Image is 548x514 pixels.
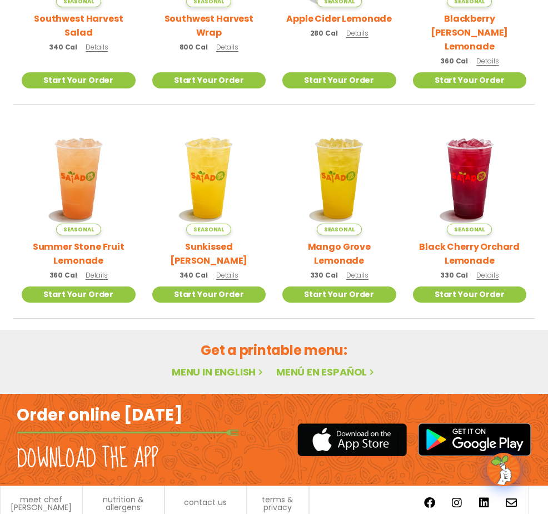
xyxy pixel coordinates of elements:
[282,72,396,88] a: Start Your Order
[49,270,77,280] span: 360 Cal
[13,340,535,360] h2: Get a printable menu:
[6,496,76,511] a: meet chef [PERSON_NAME]
[276,365,376,379] a: Menú en español
[488,454,519,485] img: wpChatIcon
[22,121,136,235] img: Product photo for Summer Stone Fruit Lemonade
[413,121,527,235] img: Product photo for Black Cherry Orchard Lemonade
[22,240,136,268] h2: Summer Stone Fruit Lemonade
[216,42,238,52] span: Details
[22,286,136,303] a: Start Your Order
[86,42,108,52] span: Details
[317,224,362,235] span: Seasonal
[216,270,238,280] span: Details
[413,72,527,88] a: Start Your Order
[476,56,499,66] span: Details
[152,72,266,88] a: Start Your Order
[180,42,208,52] span: 800 Cal
[282,286,396,303] a: Start Your Order
[310,270,338,280] span: 330 Cal
[86,270,108,280] span: Details
[186,224,231,235] span: Seasonal
[282,121,396,235] img: Product photo for Mango Grove Lemonade
[346,28,368,38] span: Details
[17,405,183,426] h2: Order online [DATE]
[413,240,527,268] h2: Black Cherry Orchard Lemonade
[49,42,77,52] span: 340 Cal
[152,121,266,235] img: Product photo for Sunkissed Yuzu Lemonade
[56,224,101,235] span: Seasonal
[172,365,265,379] a: Menu in English
[346,270,368,280] span: Details
[152,240,266,268] h2: Sunkissed [PERSON_NAME]
[440,56,468,66] span: 360 Cal
[88,496,158,511] a: nutrition & allergens
[286,12,392,26] h2: Apple Cider Lemonade
[413,286,527,303] a: Start Your Order
[282,240,396,268] h2: Mango Grove Lemonade
[476,270,499,280] span: Details
[152,286,266,303] a: Start Your Order
[440,270,468,280] span: 330 Cal
[17,443,158,475] h2: Download the app
[253,496,303,511] a: terms & privacy
[152,12,266,39] h2: Southwest Harvest Wrap
[310,28,338,38] span: 280 Cal
[22,12,136,39] h2: Southwest Harvest Salad
[413,12,527,53] h2: Blackberry [PERSON_NAME] Lemonade
[184,498,227,506] a: contact us
[180,270,208,280] span: 340 Cal
[447,224,492,235] span: Seasonal
[22,72,136,88] a: Start Your Order
[297,422,407,458] img: appstore
[17,429,239,436] img: fork
[418,423,531,456] img: google_play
